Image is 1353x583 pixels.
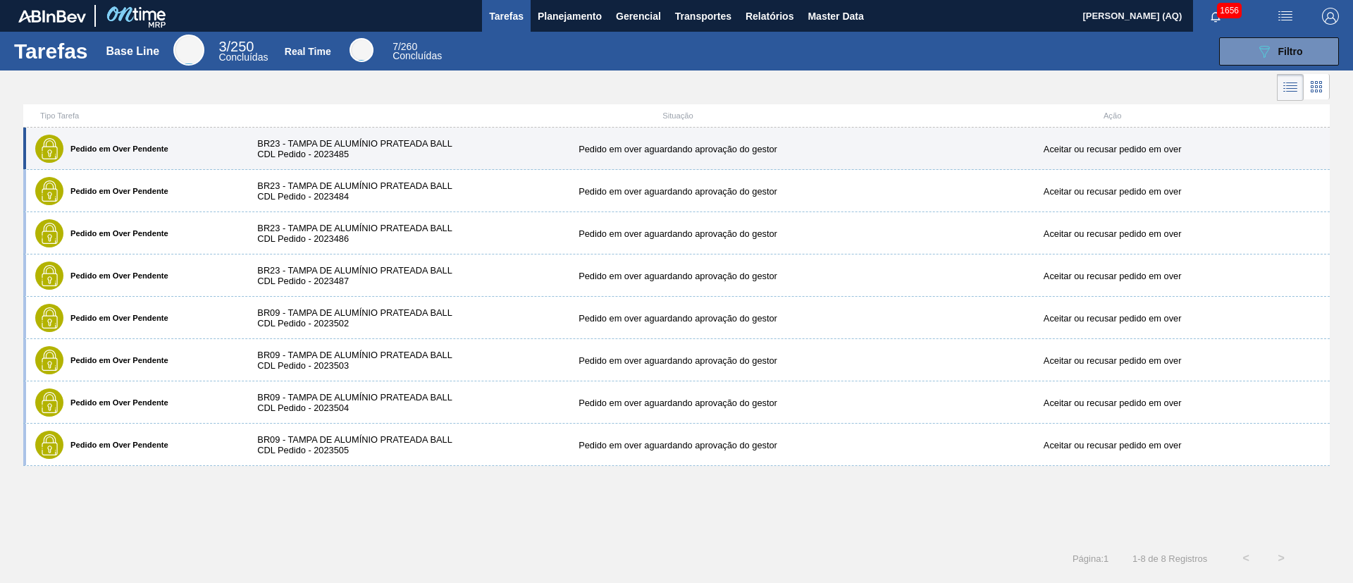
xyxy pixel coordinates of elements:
div: Tipo Tarefa [26,111,243,120]
label: Pedido em Over Pendente [63,314,168,322]
div: BR09 - TAMPA DE ALUMÍNIO PRATEADA BALL CDL Pedido - 2023502 [243,307,460,329]
img: TNhmsLtSVTkK8tSr43FrP2fwEKptu5GPRR3wAAAABJRU5ErkJggg== [18,10,86,23]
div: BR23 - TAMPA DE ALUMÍNIO PRATEADA BALL CDL Pedido - 2023484 [243,180,460,202]
button: Filtro [1219,37,1339,66]
label: Pedido em Over Pendente [63,441,168,449]
span: Concluídas [393,50,442,61]
span: 7 [393,41,398,52]
div: BR23 - TAMPA DE ALUMÍNIO PRATEADA BALL CDL Pedido - 2023487 [243,265,460,286]
div: BR09 - TAMPA DE ALUMÍNIO PRATEADA BALL CDL Pedido - 2023504 [243,392,460,413]
div: BR09 - TAMPA DE ALUMÍNIO PRATEADA BALL CDL Pedido - 2023503 [243,350,460,371]
div: Pedido em over aguardando aprovação do gestor [461,398,896,408]
div: Pedido em over aguardando aprovação do gestor [461,440,896,450]
span: 1656 [1217,3,1242,18]
div: Pedido em over aguardando aprovação do gestor [461,313,896,324]
span: Master Data [808,8,863,25]
div: Ação [895,111,1330,120]
div: Aceitar ou recusar pedido em over [895,144,1330,154]
div: Aceitar ou recusar pedido em over [895,228,1330,239]
div: Aceitar ou recusar pedido em over [895,313,1330,324]
div: Base Line [173,35,204,66]
label: Pedido em Over Pendente [63,145,168,153]
div: BR23 - TAMPA DE ALUMÍNIO PRATEADA BALL CDL Pedido - 2023486 [243,223,460,244]
button: Notificações [1193,6,1238,26]
span: Transportes [675,8,731,25]
div: Aceitar ou recusar pedido em over [895,355,1330,366]
h1: Tarefas [14,43,88,59]
label: Pedido em Over Pendente [63,229,168,238]
img: userActions [1277,8,1294,25]
div: Real Time [393,42,442,61]
span: Gerencial [616,8,661,25]
div: Pedido em over aguardando aprovação do gestor [461,228,896,239]
span: Página : 1 [1073,553,1108,564]
div: Base Line [218,41,268,62]
div: Pedido em over aguardando aprovação do gestor [461,355,896,366]
span: Relatórios [746,8,793,25]
div: BR23 - TAMPA DE ALUMÍNIO PRATEADA BALL CDL Pedido - 2023485 [243,138,460,159]
label: Pedido em Over Pendente [63,271,168,280]
label: Pedido em Over Pendente [63,356,168,364]
div: Base Line [106,45,160,58]
div: Visão em Cards [1304,74,1330,101]
img: Logout [1322,8,1339,25]
div: Pedido em over aguardando aprovação do gestor [461,271,896,281]
span: Tarefas [489,8,524,25]
div: Aceitar ou recusar pedido em over [895,440,1330,450]
div: Situação [461,111,896,120]
label: Pedido em Over Pendente [63,187,168,195]
div: Real Time [285,46,331,57]
span: / 250 [218,39,254,54]
div: Pedido em over aguardando aprovação do gestor [461,144,896,154]
div: Visão em Lista [1277,74,1304,101]
div: Aceitar ou recusar pedido em over [895,186,1330,197]
button: < [1228,541,1264,576]
span: 3 [218,39,226,54]
label: Pedido em Over Pendente [63,398,168,407]
span: 1 - 8 de 8 Registros [1130,553,1207,564]
button: > [1264,541,1299,576]
div: Real Time [350,38,373,62]
span: Filtro [1278,46,1303,57]
div: BR09 - TAMPA DE ALUMÍNIO PRATEADA BALL CDL Pedido - 2023505 [243,434,460,455]
div: Aceitar ou recusar pedido em over [895,271,1330,281]
div: Aceitar ou recusar pedido em over [895,398,1330,408]
div: Pedido em over aguardando aprovação do gestor [461,186,896,197]
span: Planejamento [538,8,602,25]
span: / 260 [393,41,417,52]
span: Concluídas [218,51,268,63]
